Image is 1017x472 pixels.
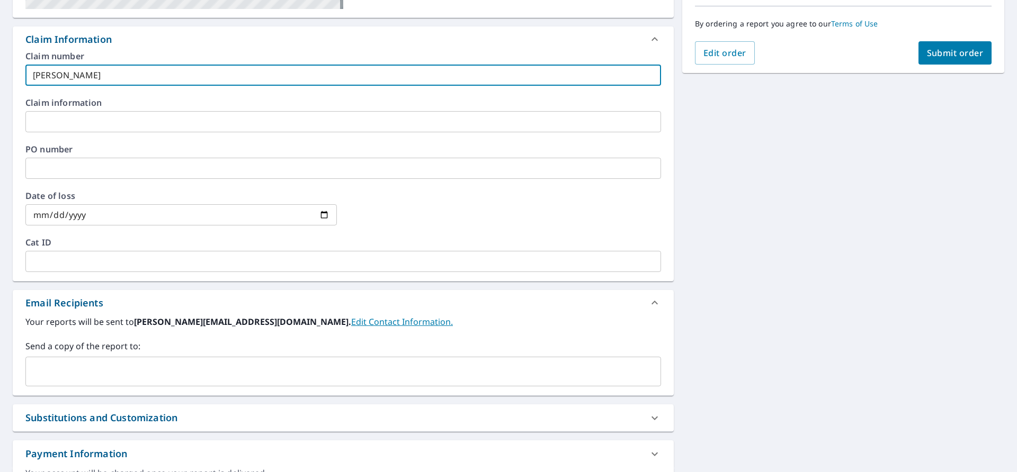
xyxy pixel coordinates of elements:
span: Edit order [703,47,746,59]
button: Edit order [695,41,755,65]
button: Submit order [918,41,992,65]
div: Payment Information [25,447,127,461]
div: Email Recipients [13,290,674,315]
p: By ordering a report you agree to our [695,19,992,29]
div: Email Recipients [25,296,103,310]
a: Terms of Use [831,19,878,29]
label: Claim number [25,52,661,60]
div: Claim Information [13,26,674,52]
label: Send a copy of the report to: [25,340,661,352]
div: Claim Information [25,32,112,47]
label: Your reports will be sent to [25,315,661,328]
label: PO number [25,145,661,153]
label: Claim information [25,98,661,107]
a: EditContactInfo [351,316,453,328]
label: Date of loss [25,192,337,200]
label: Cat ID [25,238,661,247]
div: Substitutions and Customization [25,411,177,425]
div: Payment Information [13,440,674,467]
span: Submit order [927,47,984,59]
b: [PERSON_NAME][EMAIL_ADDRESS][DOMAIN_NAME]. [134,316,351,328]
div: Substitutions and Customization [13,404,674,431]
